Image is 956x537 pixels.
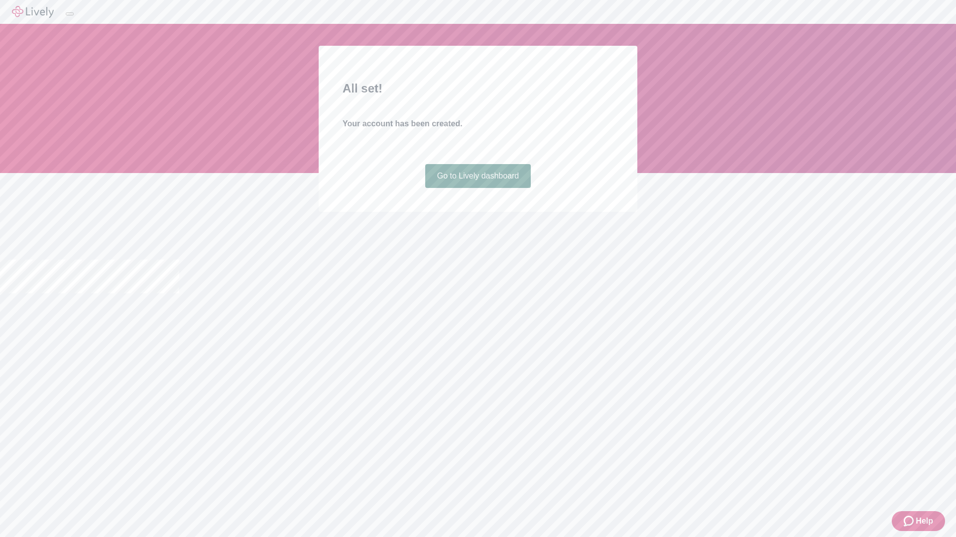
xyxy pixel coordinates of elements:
[343,80,613,97] h2: All set!
[343,118,613,130] h4: Your account has been created.
[12,6,54,18] img: Lively
[904,515,916,527] svg: Zendesk support icon
[892,511,945,531] button: Zendesk support iconHelp
[916,515,933,527] span: Help
[425,164,531,188] a: Go to Lively dashboard
[66,12,74,15] button: Log out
